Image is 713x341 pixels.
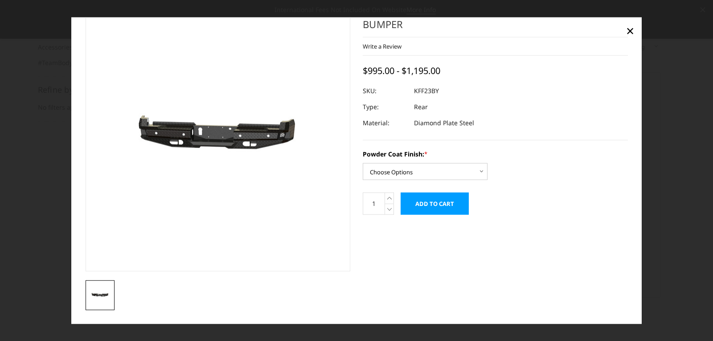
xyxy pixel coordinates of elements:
[363,4,628,37] h1: [DATE]-[DATE] Ford F250-350-450 - FT Series - Rear Bumper
[88,290,112,301] img: 2023-2026 Ford F250-350-450 - FT Series - Rear Bumper
[623,24,637,38] a: Close
[414,83,439,99] dd: KFF23BY
[414,115,474,131] dd: Diamond Plate Steel
[401,193,469,215] input: Add to Cart
[363,42,402,50] a: Write a Review
[363,99,407,115] dt: Type:
[626,21,634,40] span: ×
[86,4,351,271] a: 2023-2026 Ford F250-350-450 - FT Series - Rear Bumper
[363,65,440,77] span: $995.00 - $1,195.00
[363,149,628,159] label: Powder Coat Finish:
[363,83,407,99] dt: SKU:
[363,115,407,131] dt: Material:
[414,99,428,115] dd: Rear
